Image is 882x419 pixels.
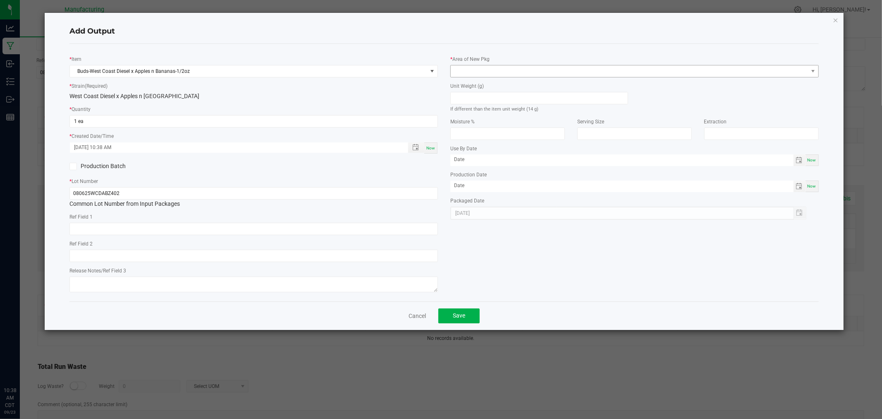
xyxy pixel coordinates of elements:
[70,142,399,153] input: Created Datetime
[72,82,108,90] label: Strain
[408,142,424,153] span: Toggle popup
[794,181,806,192] span: Toggle calendar
[72,178,98,185] label: Lot Number
[450,197,484,205] label: Packaged Date
[72,106,91,113] label: Quantity
[450,145,477,152] label: Use By Date
[70,65,427,77] span: Buds-West Coast Diesel x Apples n Bananas-1/2oz
[808,158,816,162] span: Now
[794,154,806,166] span: Toggle calendar
[450,106,538,112] small: If different than the item unit weight (14 g)
[452,55,490,63] label: Area of New Pkg
[69,26,818,37] h4: Add Output
[450,181,794,191] input: Date
[72,132,114,140] label: Created Date/Time
[69,213,93,221] label: Ref Field 1
[450,154,794,165] input: Date
[450,82,484,90] label: Unit Weight (g)
[704,118,727,125] label: Extraction
[426,146,435,150] span: Now
[72,55,81,63] label: Item
[69,240,93,248] label: Ref Field 2
[69,187,438,208] div: Common Lot Number from Input Packages
[453,312,465,319] span: Save
[808,184,816,188] span: Now
[450,171,487,178] label: Production Date
[85,83,108,89] span: (Required)
[69,162,247,171] label: Production Batch
[69,267,126,275] label: Release Notes/Ref Field 3
[450,118,475,125] label: Moisture %
[438,308,480,323] button: Save
[409,312,426,320] a: Cancel
[69,93,199,99] span: West Coast Diesel x Apples n [GEOGRAPHIC_DATA]
[577,118,604,125] label: Serving Size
